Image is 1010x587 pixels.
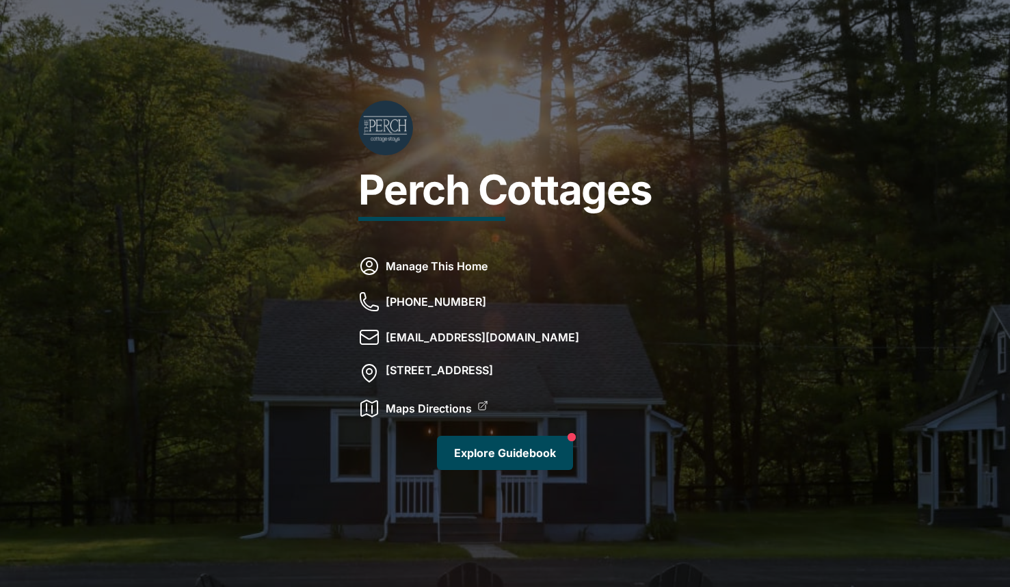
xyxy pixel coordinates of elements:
[358,101,413,155] img: lbscve6jyqy4usxktyb5b1icebv1
[386,362,493,384] p: [STREET_ADDRESS]
[386,326,579,362] p: [EMAIL_ADDRESS][DOMAIN_NAME]
[386,291,486,326] p: [PHONE_NUMBER]
[358,169,652,255] h1: Perch Cottages
[386,397,472,419] a: Maps Directions
[386,255,488,291] p: Manage This Home
[437,436,573,470] a: Explore Guidebook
